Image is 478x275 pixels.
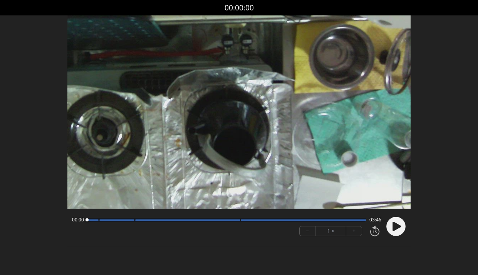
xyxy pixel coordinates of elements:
[72,217,84,223] span: 00:00
[315,226,346,236] div: 1 ×
[369,217,381,223] span: 03:46
[346,226,362,236] button: +
[225,2,254,13] a: 00:00:00
[300,226,315,236] button: −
